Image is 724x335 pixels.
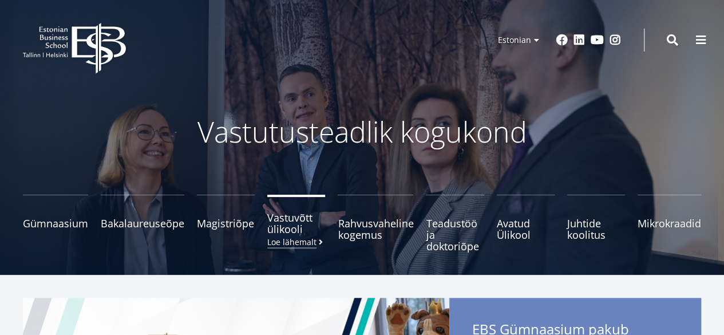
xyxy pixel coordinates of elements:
[101,218,184,229] span: Bakalaureuseõpe
[567,195,625,252] a: Juhtide koolitus
[338,195,413,252] a: Rahvusvaheline kogemus
[567,218,625,241] span: Juhtide koolitus
[497,195,555,252] a: Avatud Ülikool
[267,238,325,246] small: Loe lähemalt
[267,195,325,252] a: Vastuvõtt ülikooliLoe lähemalt
[338,218,413,241] span: Rahvusvaheline kogemus
[556,34,568,46] a: Facebook
[573,34,585,46] a: Linkedin
[638,218,701,229] span: Mikrokraadid
[197,218,255,229] span: Magistriõpe
[59,115,666,149] p: Vastutusteadlik kogukond
[101,195,184,252] a: Bakalaureuseõpe
[638,195,701,252] a: Mikrokraadid
[267,212,325,235] span: Vastuvõtt ülikooli
[23,195,88,252] a: Gümnaasium
[591,34,604,46] a: Youtube
[497,218,555,241] span: Avatud Ülikool
[426,195,484,252] a: Teadustöö ja doktoriõpe
[197,195,255,252] a: Magistriõpe
[23,218,88,229] span: Gümnaasium
[426,218,484,252] span: Teadustöö ja doktoriõpe
[610,34,621,46] a: Instagram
